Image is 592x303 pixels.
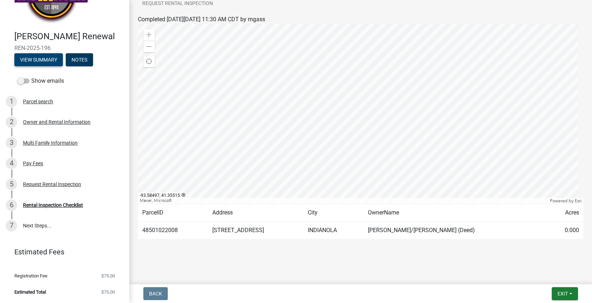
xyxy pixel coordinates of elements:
[364,204,547,222] td: OwnerName
[547,204,583,222] td: Acres
[558,291,568,297] span: Exit
[208,204,304,222] td: Address
[304,204,363,222] td: City
[66,57,93,63] wm-modal-confirm: Notes
[14,290,46,294] span: Estimated Total
[14,31,124,42] h4: [PERSON_NAME] Renewal
[138,16,265,23] span: Completed [DATE][DATE] 11:30 AM CDT by mgass
[6,137,17,149] div: 3
[208,222,304,239] td: [STREET_ADDRESS]
[23,203,83,208] div: Rental Inspection Checklist
[138,204,208,222] td: ParcelID
[6,158,17,169] div: 4
[23,119,91,125] div: Owner and Rental Information
[6,96,17,107] div: 1
[575,198,582,203] a: Esri
[6,199,17,211] div: 6
[6,245,118,259] a: Estimated Fees
[14,57,63,63] wm-modal-confirm: Summary
[23,182,81,187] div: Request Rental Inspection
[138,222,208,239] td: 48501022008
[548,198,583,204] div: Powered by
[14,45,115,51] span: REN-2025-196
[6,178,17,190] div: 5
[143,29,155,41] div: Zoom in
[23,140,78,145] div: Multi Family Information
[143,56,155,67] div: Find my location
[101,290,115,294] span: $75.00
[149,291,162,297] span: Back
[6,220,17,231] div: 7
[138,198,548,204] div: Maxar, Microsoft
[304,222,363,239] td: INDIANOLA
[143,287,168,300] button: Back
[14,273,47,278] span: Registration Fee
[23,99,53,104] div: Parcel search
[14,53,63,66] button: View Summary
[66,53,93,66] button: Notes
[101,273,115,278] span: $75.00
[364,222,547,239] td: [PERSON_NAME]/[PERSON_NAME] (Deed)
[552,287,578,300] button: Exit
[23,161,43,166] div: Pay Fees
[6,116,17,128] div: 2
[547,222,583,239] td: 0.000
[17,77,64,85] label: Show emails
[143,41,155,52] div: Zoom out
